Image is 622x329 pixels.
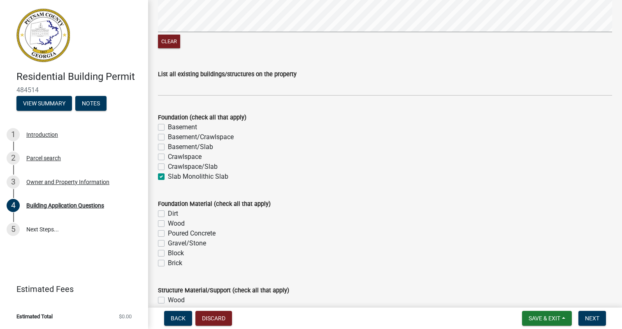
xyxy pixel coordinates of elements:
a: Estimated Fees [7,281,135,297]
label: Basement/Slab [168,142,213,152]
span: Save & Exit [529,315,560,322]
wm-modal-confirm: Notes [75,100,107,107]
div: 2 [7,152,20,165]
label: Slab Monolithic Slab [168,172,228,182]
span: Estimated Total [16,314,53,319]
div: 5 [7,223,20,236]
label: Brick [168,258,182,268]
button: Discard [195,311,232,326]
label: Wood [168,219,185,229]
wm-modal-confirm: Summary [16,100,72,107]
label: Dirt [168,209,178,219]
button: View Summary [16,96,72,111]
label: Gravel/Stone [168,238,206,248]
label: Poured Concrete [168,229,216,238]
label: Basement [168,122,197,132]
img: Putnam County, Georgia [16,9,70,62]
div: 4 [7,199,20,212]
div: 1 [7,128,20,141]
label: Foundation (check all that apply) [158,115,246,121]
label: Foundation Material (check all that apply) [158,201,271,207]
div: Parcel search [26,155,61,161]
label: Block [168,248,184,258]
label: Wood [168,295,185,305]
label: Crawlspace [168,152,202,162]
button: Save & Exit [522,311,572,326]
button: Notes [75,96,107,111]
label: Basement/Crawlspace [168,132,234,142]
button: Next [578,311,606,326]
label: List all existing buildings/structures on the property [158,72,297,77]
span: Next [585,315,599,322]
h4: Residential Building Permit [16,71,142,83]
div: Building Application Questions [26,203,104,208]
button: Back [164,311,192,326]
label: Crawlspace/Slab [168,162,218,172]
span: 484514 [16,86,132,94]
button: Clear [158,35,180,48]
div: Introduction [26,132,58,138]
label: Structure Material/Support (check all that apply) [158,288,289,294]
div: 3 [7,175,20,189]
span: $0.00 [119,314,132,319]
span: Back [171,315,186,322]
div: Owner and Property Information [26,179,109,185]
